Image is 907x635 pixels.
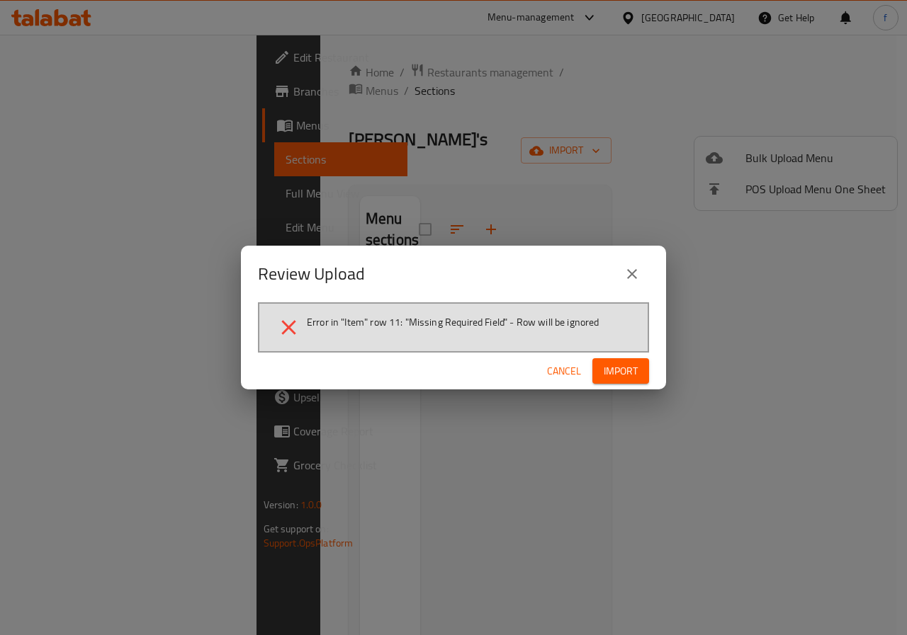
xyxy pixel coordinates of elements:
span: Import [604,362,638,380]
button: Cancel [541,358,587,384]
span: Error in "Item" row 11: "Missing Required Field" - Row will be ignored [307,315,599,329]
button: close [615,257,649,291]
h2: Review Upload [258,263,365,285]
span: Cancel [547,362,581,380]
button: Import [592,358,649,384]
